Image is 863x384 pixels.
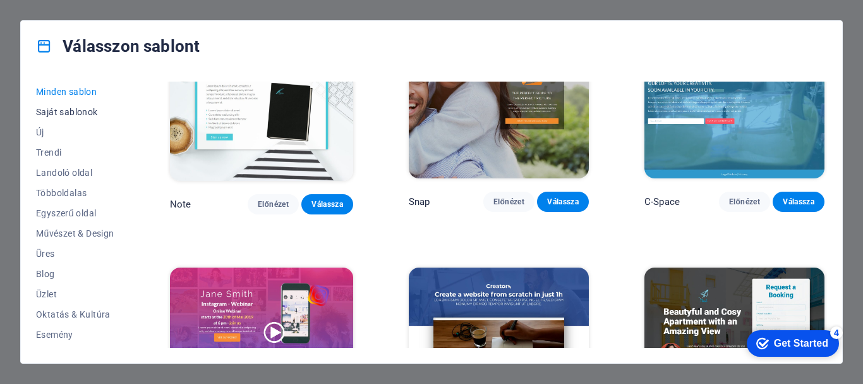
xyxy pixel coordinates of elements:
span: Trendi [36,147,114,158]
img: Note [170,12,353,182]
button: Landoló oldal [36,163,114,183]
button: Üres [36,244,114,264]
button: Művészet & Design [36,223,114,244]
div: Get Started 4 items remaining, 20% complete [10,6,102,33]
span: Válassza [547,197,579,207]
button: Új [36,122,114,142]
span: Válassza [311,199,343,209]
span: Üzlet [36,289,114,299]
span: Előnézet [493,197,525,207]
img: C-Space [644,12,824,178]
button: Gasztronómia [36,345,114,365]
span: Előnézet [258,199,289,209]
div: Get Started [37,14,92,25]
button: Minden sablon [36,82,114,102]
span: Blog [36,269,114,279]
button: Válassza [537,192,589,212]
span: Válassza [783,197,814,207]
span: Saját sablonok [36,107,114,117]
span: Művészet & Design [36,228,114,238]
span: Oktatás & Kultúra [36,309,114,319]
p: C-Space [644,195,680,208]
span: Új [36,127,114,137]
p: Snap [409,195,430,208]
button: Üzlet [36,284,114,304]
img: Snap [409,12,589,178]
button: Válassza [301,194,353,214]
button: Előnézet [483,192,535,212]
span: Esemény [36,330,114,340]
span: Landoló oldal [36,168,114,178]
span: Üres [36,249,114,259]
button: Előnézet [719,192,771,212]
h4: Válasszon sablont [36,36,200,56]
div: 4 [94,3,106,15]
button: Blog [36,264,114,284]
button: Trendi [36,142,114,163]
span: Többoldalas [36,188,114,198]
button: Előnézet [248,194,299,214]
span: Egyszerű oldal [36,208,114,218]
p: Note [170,198,191,211]
button: Oktatás & Kultúra [36,304,114,325]
button: Válassza [773,192,824,212]
button: Saját sablonok [36,102,114,122]
button: Esemény [36,325,114,345]
button: Többoldalas [36,183,114,203]
button: Egyszerű oldal [36,203,114,223]
span: Előnézet [729,197,761,207]
span: Minden sablon [36,87,114,97]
